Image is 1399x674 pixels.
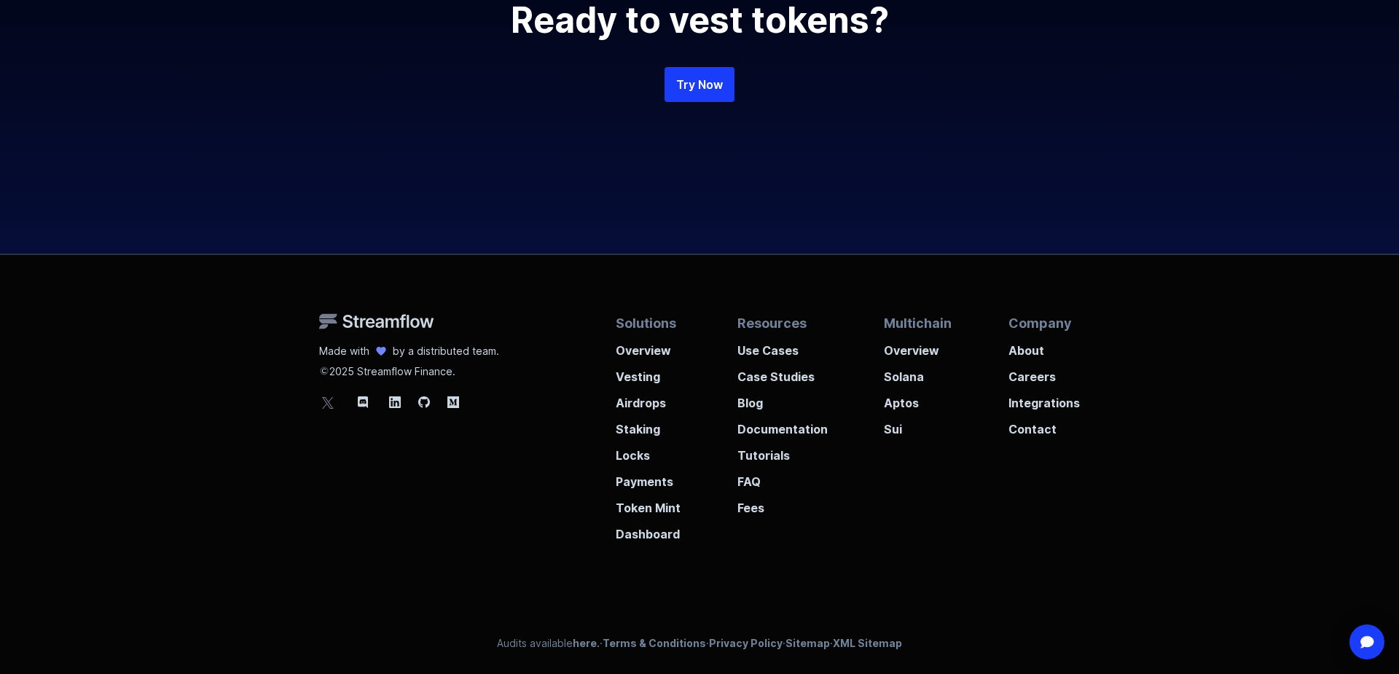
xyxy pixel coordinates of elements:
[1008,412,1080,438] a: Contact
[884,385,952,412] a: Aptos
[319,313,434,329] img: Streamflow Logo
[1008,385,1080,412] a: Integrations
[616,438,681,464] a: Locks
[497,636,902,651] p: Audits available · · · ·
[1349,624,1384,659] div: Open Intercom Messenger
[1008,359,1080,385] a: Careers
[1008,333,1080,359] a: About
[884,412,952,438] a: Sui
[319,344,369,358] p: Made with
[737,385,828,412] a: Blog
[785,637,830,649] a: Sitemap
[616,464,681,490] a: Payments
[737,412,828,438] a: Documentation
[737,490,828,517] a: Fees
[616,359,681,385] a: Vesting
[1008,313,1080,333] p: Company
[833,637,902,649] a: XML Sitemap
[319,358,499,379] p: 2025 Streamflow Finance.
[573,637,600,649] a: here.
[616,385,681,412] a: Airdrops
[884,313,952,333] p: Multichain
[616,313,681,333] p: Solutions
[616,412,681,438] a: Staking
[616,333,681,359] a: Overview
[737,438,828,464] a: Tutorials
[737,464,828,490] a: FAQ
[616,490,681,517] a: Token Mint
[884,333,952,359] a: Overview
[884,359,952,385] a: Solana
[616,517,681,543] a: Dashboard
[393,344,499,358] p: by a distributed team.
[709,637,783,649] a: Privacy Policy
[665,67,734,102] a: Try Now
[737,333,828,359] a: Use Cases
[350,3,1049,38] h2: Ready to vest tokens?
[737,313,828,333] p: Resources
[603,637,706,649] a: Terms & Conditions
[737,359,828,385] a: Case Studies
